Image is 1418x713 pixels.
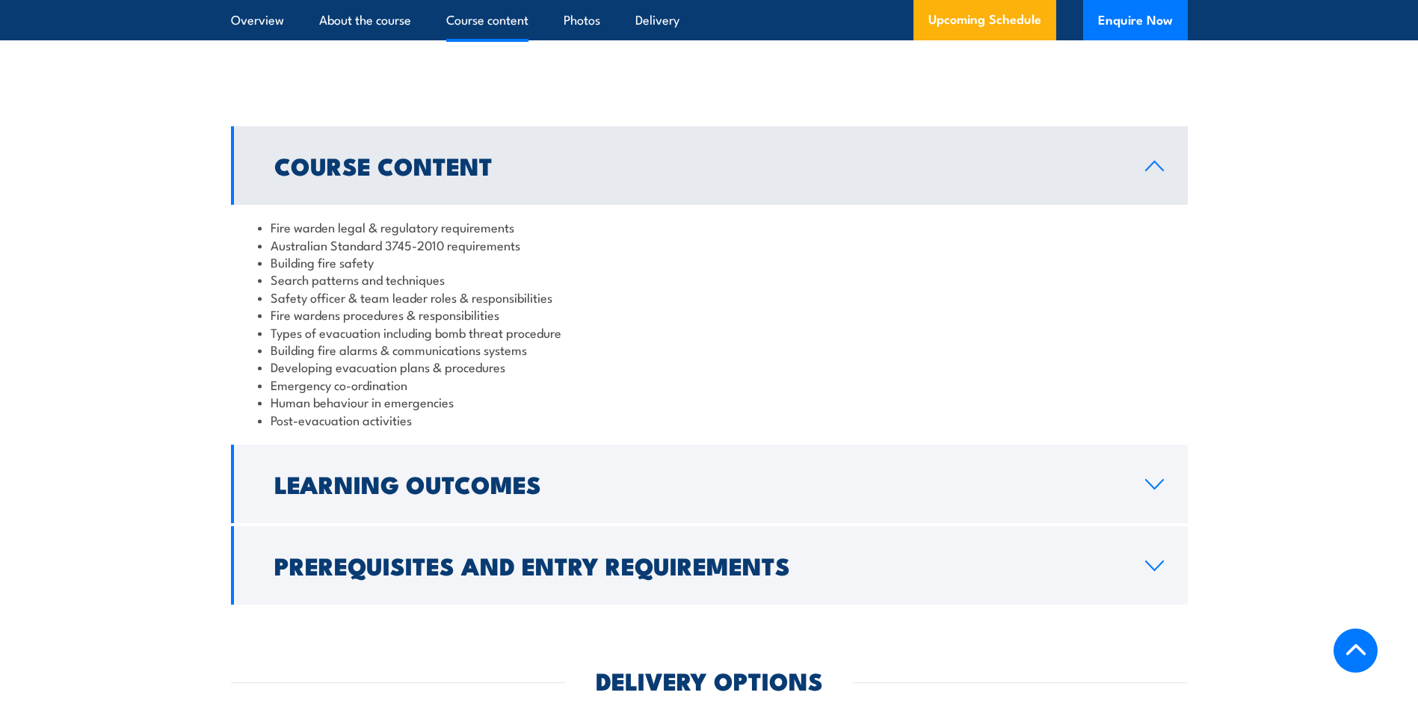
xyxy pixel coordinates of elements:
[258,236,1161,253] li: Australian Standard 3745-2010 requirements
[231,126,1188,205] a: Course Content
[258,271,1161,288] li: Search patterns and techniques
[258,393,1161,410] li: Human behaviour in emergencies
[258,306,1161,323] li: Fire wardens procedures & responsibilities
[258,341,1161,358] li: Building fire alarms & communications systems
[596,670,823,691] h2: DELIVERY OPTIONS
[274,155,1121,176] h2: Course Content
[274,473,1121,494] h2: Learning Outcomes
[274,555,1121,575] h2: Prerequisites and Entry Requirements
[231,445,1188,523] a: Learning Outcomes
[258,218,1161,235] li: Fire warden legal & regulatory requirements
[231,526,1188,605] a: Prerequisites and Entry Requirements
[258,324,1161,341] li: Types of evacuation including bomb threat procedure
[258,253,1161,271] li: Building fire safety
[258,411,1161,428] li: Post-evacuation activities
[258,376,1161,393] li: Emergency co-ordination
[258,288,1161,306] li: Safety officer & team leader roles & responsibilities
[258,358,1161,375] li: Developing evacuation plans & procedures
